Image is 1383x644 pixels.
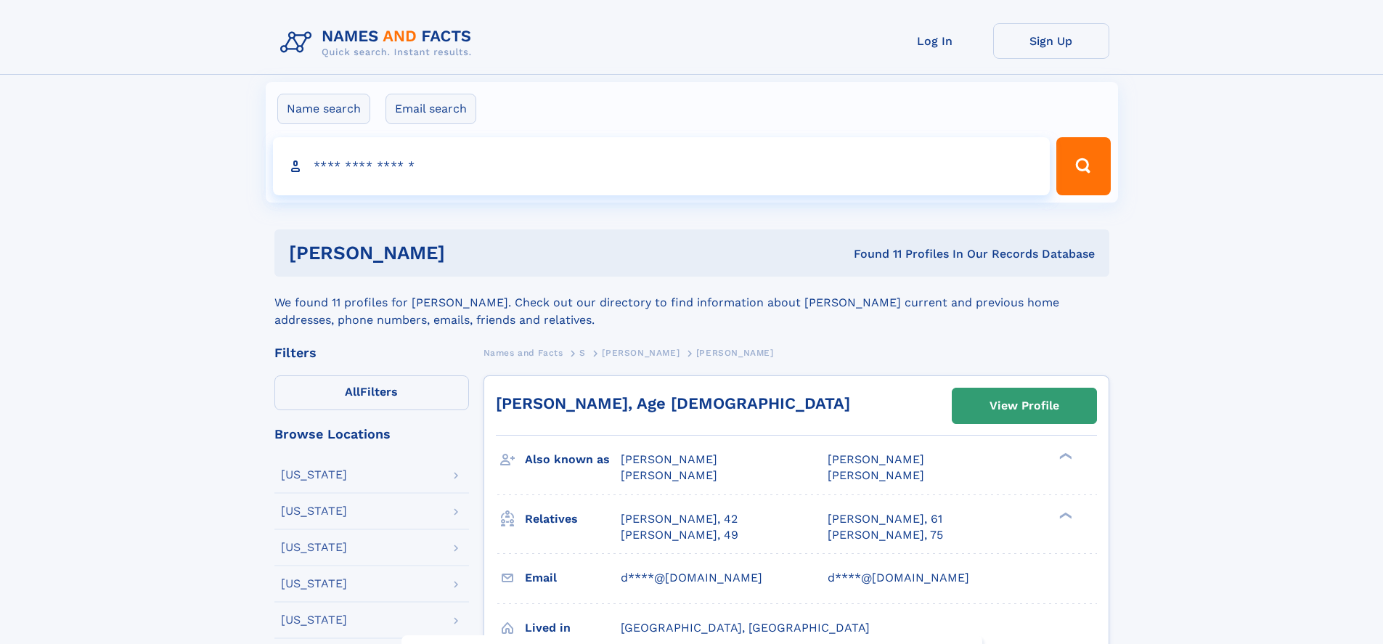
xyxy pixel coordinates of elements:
[877,23,993,59] a: Log In
[281,505,347,517] div: [US_STATE]
[525,507,621,531] h3: Relatives
[1056,452,1073,461] div: ❯
[274,277,1109,329] div: We found 11 profiles for [PERSON_NAME]. Check out our directory to find information about [PERSON...
[525,447,621,472] h3: Also known as
[621,621,870,635] span: [GEOGRAPHIC_DATA], [GEOGRAPHIC_DATA]
[274,375,469,410] label: Filters
[621,468,717,482] span: [PERSON_NAME]
[602,348,680,358] span: [PERSON_NAME]
[579,348,586,358] span: S
[602,343,680,362] a: [PERSON_NAME]
[952,388,1096,423] a: View Profile
[281,469,347,481] div: [US_STATE]
[990,389,1059,423] div: View Profile
[1056,137,1110,195] button: Search Button
[993,23,1109,59] a: Sign Up
[281,614,347,626] div: [US_STATE]
[484,343,563,362] a: Names and Facts
[828,468,924,482] span: [PERSON_NAME]
[274,428,469,441] div: Browse Locations
[496,394,850,412] a: [PERSON_NAME], Age [DEMOGRAPHIC_DATA]
[621,452,717,466] span: [PERSON_NAME]
[281,578,347,590] div: [US_STATE]
[1056,510,1073,520] div: ❯
[274,346,469,359] div: Filters
[273,137,1050,195] input: search input
[696,348,774,358] span: [PERSON_NAME]
[828,452,924,466] span: [PERSON_NAME]
[345,385,360,399] span: All
[274,23,484,62] img: Logo Names and Facts
[579,343,586,362] a: S
[828,511,942,527] a: [PERSON_NAME], 61
[828,527,943,543] a: [PERSON_NAME], 75
[277,94,370,124] label: Name search
[649,246,1095,262] div: Found 11 Profiles In Our Records Database
[281,542,347,553] div: [US_STATE]
[385,94,476,124] label: Email search
[621,527,738,543] a: [PERSON_NAME], 49
[525,566,621,590] h3: Email
[525,616,621,640] h3: Lived in
[621,511,738,527] a: [PERSON_NAME], 42
[289,244,650,262] h1: [PERSON_NAME]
